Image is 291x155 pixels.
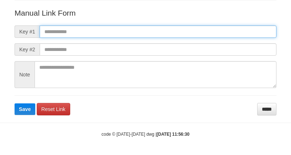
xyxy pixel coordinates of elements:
[157,132,190,137] strong: [DATE] 11:56:30
[101,132,190,137] small: code © [DATE]-[DATE] dwg |
[37,103,70,115] a: Reset Link
[15,43,40,56] span: Key #2
[19,106,31,112] span: Save
[41,106,65,112] span: Reset Link
[15,25,40,38] span: Key #1
[15,61,35,88] span: Note
[15,8,276,18] p: Manual Link Form
[15,103,35,115] button: Save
